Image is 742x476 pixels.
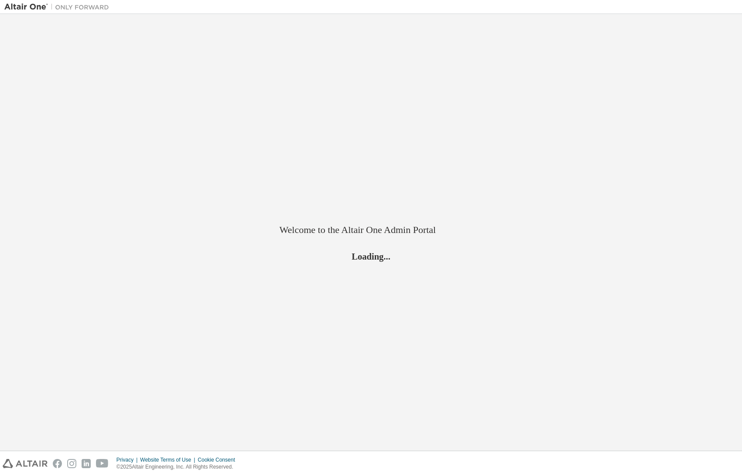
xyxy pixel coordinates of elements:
[280,224,463,236] h2: Welcome to the Altair One Admin Portal
[82,459,91,468] img: linkedin.svg
[116,456,140,463] div: Privacy
[67,459,76,468] img: instagram.svg
[198,456,240,463] div: Cookie Consent
[3,459,48,468] img: altair_logo.svg
[96,459,109,468] img: youtube.svg
[140,456,198,463] div: Website Terms of Use
[53,459,62,468] img: facebook.svg
[280,250,463,262] h2: Loading...
[116,463,240,471] p: © 2025 Altair Engineering, Inc. All Rights Reserved.
[4,3,113,11] img: Altair One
